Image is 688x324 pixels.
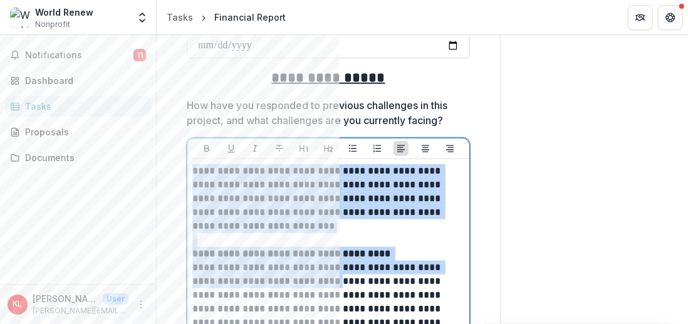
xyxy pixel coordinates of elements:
div: Tasks [25,100,141,113]
div: Dashboard [25,74,141,87]
div: Tasks [167,11,193,24]
span: 11 [133,49,146,61]
div: Proposals [25,125,141,138]
button: Open entity switcher [133,5,151,30]
div: Kathleen Lauder [13,300,23,308]
div: Documents [25,151,141,164]
p: User [103,293,128,305]
button: Italicize [248,141,263,156]
a: Tasks [5,96,151,117]
button: Strike [272,141,287,156]
span: Notifications [25,50,133,61]
button: Align Center [418,141,433,156]
button: Partners [628,5,653,30]
button: Underline [224,141,239,156]
button: Notifications11 [5,45,151,65]
button: Ordered List [370,141,385,156]
div: Financial Report [214,11,286,24]
button: Align Right [442,141,457,156]
button: Get Help [658,5,683,30]
p: [PERSON_NAME][EMAIL_ADDRESS][DOMAIN_NAME] [33,305,128,316]
button: Bullet List [345,141,360,156]
button: Heading 1 [296,141,311,156]
a: Documents [5,147,151,168]
a: Dashboard [5,70,151,91]
a: Tasks [162,8,198,26]
button: More [133,297,149,312]
div: World Renew [35,6,93,19]
p: How have you responded to previous challenges in this project, and what challenges are you curren... [187,98,462,128]
button: Heading 2 [321,141,336,156]
img: World Renew [10,8,30,28]
button: Bold [199,141,214,156]
span: Nonprofit [35,19,70,30]
button: Align Left [394,141,409,156]
a: Proposals [5,122,151,142]
nav: breadcrumb [162,8,291,26]
p: [PERSON_NAME] [33,292,98,305]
